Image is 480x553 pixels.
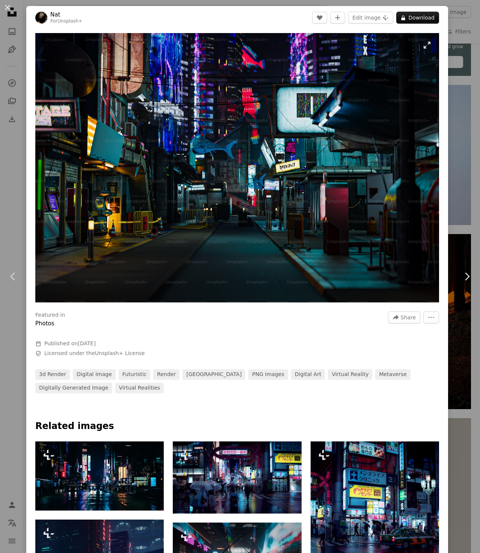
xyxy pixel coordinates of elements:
span: Published on [44,340,96,346]
h3: Featured in [35,311,65,319]
button: Zoom in on this image [35,33,439,302]
a: Unsplash+ License [95,350,145,356]
a: futuristic [119,369,151,380]
button: Like [312,12,327,24]
a: digital image [73,369,116,380]
a: 3d render [35,369,70,380]
a: a group of people walking down a street holding umbrellas [173,474,301,480]
a: render [153,369,180,380]
a: a city street at night with a lot of neon lights [35,473,164,479]
button: Download [396,12,439,24]
button: Edit image [348,12,393,24]
a: PNG Images [248,369,288,380]
button: More Actions [423,311,439,323]
div: For [50,18,82,24]
span: Licensed under the [44,350,145,357]
a: a busy city street at night with neon signs [311,523,439,530]
time: November 28, 2023 at 2:24:08 AM EST [78,340,95,346]
a: digitally generated image [35,383,112,393]
button: Add to Collection [330,12,345,24]
a: virtual realities [115,383,164,393]
img: a city street at night with neon lights [35,33,439,302]
a: Nat [50,11,82,18]
a: [GEOGRAPHIC_DATA] [183,369,245,380]
a: virtual reality [328,369,372,380]
a: digital art [291,369,325,380]
a: metaverse [375,369,410,380]
a: Unsplash+ [57,18,82,24]
h4: Related images [35,420,439,432]
img: a group of people walking down a street holding umbrellas [173,441,301,514]
a: Next [454,240,480,313]
img: Go to Nat's profile [35,12,47,24]
button: Share this image [388,311,420,323]
span: Share [401,312,416,323]
a: Photos [35,320,54,327]
img: a city street at night with a lot of neon lights [35,441,164,511]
